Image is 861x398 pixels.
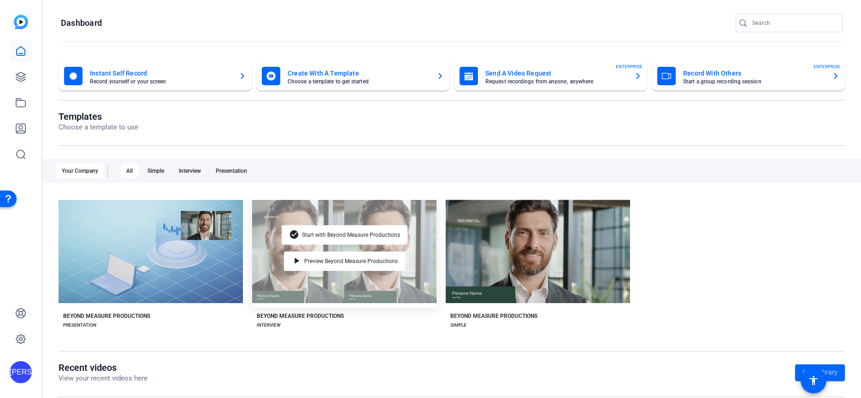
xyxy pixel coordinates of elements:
mat-card-subtitle: Choose a template to get started [288,79,429,84]
div: Simple [142,164,170,178]
mat-card-title: Create With A Template [288,68,429,79]
mat-card-subtitle: Start a group recording session [683,79,825,84]
span: ENTERPRISE [814,63,840,70]
input: Search [752,18,835,29]
div: INTERVIEW [257,322,281,329]
button: Create With A TemplateChoose a template to get started [256,61,449,91]
div: BEYOND MEASURE PRODUCTIONS [450,312,537,320]
button: Record With OthersStart a group recording sessionENTERPRISE [652,61,845,91]
mat-icon: play_arrow [291,256,302,267]
span: Start with Beyond Measure Productions [302,232,400,238]
div: [PERSON_NAME] [10,361,32,383]
a: Go to library [795,364,845,381]
div: All [121,164,138,178]
mat-card-title: Record With Others [683,68,825,79]
mat-icon: accessibility [808,375,819,386]
div: SIMPLE [450,322,466,329]
mat-icon: check_circle [289,229,300,240]
button: Instant Self RecordRecord yourself or your screen [59,61,252,91]
div: Your Company [56,164,104,178]
span: ENTERPRISE [616,63,643,70]
h1: Recent videos [59,362,147,373]
div: Presentation [210,164,253,178]
p: View your recent videos here [59,373,147,384]
p: Choose a template to use [59,122,138,133]
h1: Dashboard [61,18,102,29]
mat-card-subtitle: Request recordings from anyone, anywhere [485,79,627,84]
button: Send A Video RequestRequest recordings from anyone, anywhereENTERPRISE [454,61,647,91]
h1: Templates [59,111,138,122]
div: PRESENTATION [63,322,96,329]
mat-card-title: Instant Self Record [90,68,231,79]
div: Interview [173,164,206,178]
mat-card-subtitle: Record yourself or your screen [90,79,231,84]
div: BEYOND MEASURE PRODUCTIONS [257,312,344,320]
div: BEYOND MEASURE PRODUCTIONS [63,312,150,320]
span: Preview Beyond Measure Productions [304,258,398,264]
mat-card-title: Send A Video Request [485,68,627,79]
img: blue-gradient.svg [14,15,28,29]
